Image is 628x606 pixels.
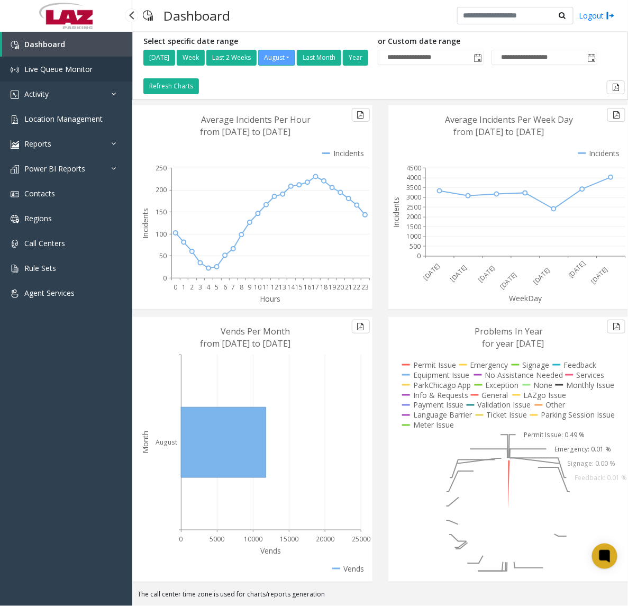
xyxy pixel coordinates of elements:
[11,66,19,74] img: 'icon'
[140,431,150,454] text: Month
[201,126,291,138] text: from [DATE] to [DATE]
[24,238,65,248] span: Call Centers
[391,197,401,228] text: Incidents
[182,283,186,292] text: 1
[260,294,281,304] text: Hours
[453,126,544,138] text: from [DATE] to [DATE]
[24,263,56,273] span: Rule Sets
[163,274,167,283] text: 0
[190,283,194,292] text: 2
[2,32,132,57] a: Dashboard
[177,50,205,66] button: Week
[279,283,286,292] text: 13
[198,283,202,292] text: 3
[140,208,150,239] text: Incidents
[11,165,19,174] img: 'icon'
[304,283,311,292] text: 16
[406,203,421,212] text: 2500
[471,50,483,65] span: Toggle popup
[223,283,227,292] text: 6
[531,266,552,286] text: [DATE]
[156,185,167,194] text: 200
[378,37,597,46] h5: or Custom date range
[509,294,543,304] text: WeekDay
[607,80,625,94] button: Export to pdf
[320,283,327,292] text: 18
[202,114,311,125] text: Average Incidents Per Hour
[336,283,344,292] text: 20
[280,535,298,544] text: 15000
[406,183,421,192] text: 3500
[179,535,183,544] text: 0
[575,474,627,483] text: Feedback: 0.01 %
[352,535,370,544] text: 25000
[589,265,609,286] text: [DATE]
[207,283,211,292] text: 4
[607,320,625,333] button: Export to pdf
[11,240,19,248] img: 'icon'
[345,283,352,292] text: 21
[221,325,290,337] text: Vends Per Month
[498,271,518,292] text: [DATE]
[24,64,93,74] span: Live Queue Monitor
[132,590,628,604] div: The call center time zone is used for charts/reports generation
[606,10,615,21] img: logout
[254,283,262,292] text: 10
[24,164,85,174] span: Power BI Reports
[206,50,257,66] button: Last 2 Weeks
[476,264,497,284] text: [DATE]
[421,262,442,283] text: [DATE]
[143,3,153,29] img: pageIcon
[143,37,370,46] h5: Select specific date range
[24,188,55,198] span: Contacts
[158,3,235,29] h3: Dashboard
[585,50,597,65] span: Toggle popup
[567,259,587,280] text: [DATE]
[11,115,19,124] img: 'icon'
[143,78,199,94] button: Refresh Charts
[352,108,370,122] button: Export to pdf
[24,39,65,49] span: Dashboard
[11,290,19,298] img: 'icon'
[174,283,177,292] text: 0
[316,535,334,544] text: 20000
[156,164,167,173] text: 250
[448,263,469,284] text: [DATE]
[554,445,611,454] text: Emergency: 0.01 %
[568,459,616,468] text: Signage: 0.00 %
[201,338,291,349] text: from [DATE] to [DATE]
[159,251,167,260] text: 50
[406,232,421,241] text: 1000
[240,283,243,292] text: 8
[244,535,262,544] text: 10000
[353,283,361,292] text: 22
[261,546,281,556] text: Vends
[258,50,295,66] button: August
[607,108,625,122] button: Export to pdf
[24,114,103,124] span: Location Management
[406,173,421,182] text: 4000
[24,288,75,298] span: Agent Services
[406,212,421,221] text: 2000
[417,252,421,261] text: 0
[248,283,252,292] text: 9
[343,50,368,66] button: Year
[579,10,615,21] a: Logout
[11,41,19,49] img: 'icon'
[296,283,303,292] text: 15
[361,283,369,292] text: 23
[524,431,585,440] text: Permit Issue: 0.49 %
[11,91,19,99] img: 'icon'
[406,193,421,202] text: 3000
[409,242,421,251] text: 500
[11,190,19,198] img: 'icon'
[482,338,544,349] text: for year [DATE]
[271,283,278,292] text: 12
[297,50,341,66] button: Last Month
[352,320,370,333] button: Export to pdf
[475,325,543,337] text: Problems In Year
[231,283,235,292] text: 7
[156,207,167,216] text: 150
[24,139,51,149] span: Reports
[156,438,177,447] text: August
